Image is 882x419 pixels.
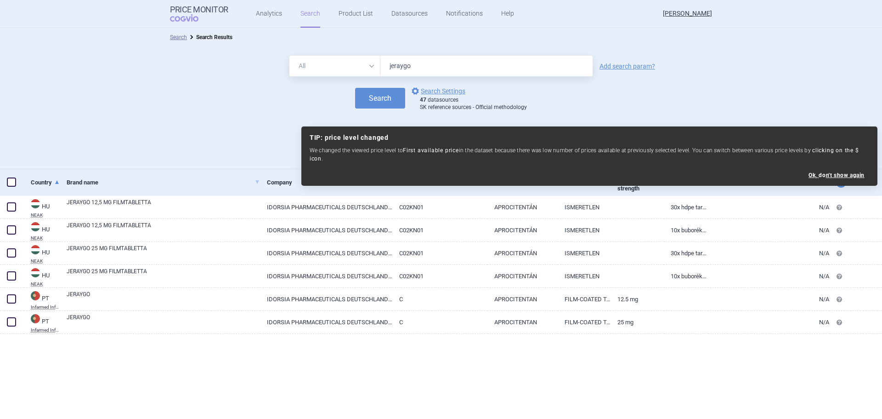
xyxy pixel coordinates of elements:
a: N/A [708,311,829,333]
a: C [392,288,487,310]
a: FILM-COATED TABLET [558,311,611,333]
a: N/A [708,219,829,241]
a: FILM-COATED TABLET [558,288,611,310]
a: 12.5 mg [611,288,663,310]
a: C [392,311,487,333]
strong: clicking on the $ icon [310,147,859,162]
a: HUHUNEAK [24,221,60,241]
a: 10x buborékcsomagolásban (al/pe/nedvességmegkötő/pe-al) [664,265,708,287]
img: Portugal [31,291,40,300]
a: JERAYGO [67,313,260,330]
a: N/A [708,288,829,310]
img: Portugal [31,314,40,323]
abbr: Infarmed Infomed — Infomed - medicinal products database, published by Infarmed, National Authori... [31,305,60,310]
a: C02KN01 [392,242,487,264]
a: ISMERETLEN [558,196,611,218]
abbr: NEAK — PUPHA database published by the National Health Insurance Fund of Hungary. [31,213,60,218]
a: 10x buborékcsomagolásban buborékcsomagolás (opa/al/pe/nedvességmegkötő/peal) [664,219,708,241]
a: ISMERETLEN [558,242,611,264]
li: Search [170,33,187,42]
abbr: NEAK — PUPHA database published by the National Health Insurance Fund of Hungary. [31,259,60,264]
a: 25 mg [611,311,663,333]
a: PTPTInfarmed Infomed [24,290,60,310]
a: N/A [708,265,829,287]
a: JERAYGO 12,5 MG FILMTABLETTA [67,198,260,215]
img: Hungary [31,199,40,208]
a: Company [267,171,392,194]
a: Price MonitorCOGVIO [170,5,228,23]
a: ISMERETLEN [558,265,611,287]
a: JERAYGO 25 MG FILMTABLETTA [67,244,260,261]
a: IDORSIA PHARMACEUTICALS DEUTSCHLAND GMBH [260,265,392,287]
li: Search Results [187,33,232,42]
div: datasources SK reference sources - Official methodology [420,97,527,111]
a: N/A [708,242,829,264]
a: 30x hdpe tartályban [664,242,708,264]
a: APROCITENTÁN [487,265,558,287]
a: APROCITENTAN [487,288,558,310]
h2: TIP: price level changed [310,134,869,142]
a: HUHUNEAK [24,244,60,264]
a: HUHUNEAK [24,267,60,287]
a: C02KN01 [392,265,487,287]
a: C02KN01 [392,219,487,241]
a: APROCITENTÁN [487,196,558,218]
a: 30x hdpe tartályban [664,196,708,218]
strong: First available price [403,147,459,154]
strong: Price Monitor [170,5,228,14]
strong: Search Results [196,34,232,40]
abbr: Infarmed Infomed — Infomed - medicinal products database, published by Infarmed, National Authori... [31,328,60,333]
a: JERAYGO 12,5 MG FILMTABLETTA [67,221,260,238]
strong: 47 [420,97,426,103]
a: APROCITENTAN [487,311,558,333]
abbr: NEAK — PUPHA database published by the National Health Insurance Fund of Hungary. [31,236,60,241]
a: Search [170,34,187,40]
a: N/A [708,196,829,218]
a: Country [31,171,60,194]
abbr: NEAK — PUPHA database published by the National Health Insurance Fund of Hungary. [31,282,60,287]
span: COGVIO [170,14,211,22]
a: Search Settings [410,86,465,97]
a: APROCITENTÁN [487,219,558,241]
button: Search [355,88,405,109]
a: APROCITENTÁN [487,242,558,264]
a: HUHUNEAK [24,198,60,218]
a: PTPTInfarmed Infomed [24,313,60,333]
img: Hungary [31,222,40,231]
img: Hungary [31,268,40,277]
a: IDORSIA PHARMACEUTICALS DEUTSCHLAND GMBH [260,288,392,310]
a: JERAYGO [67,290,260,307]
a: IDORSIA PHARMACEUTICALS DEUTSCHLAND GMBH [260,311,392,333]
a: ISMERETLEN [558,219,611,241]
a: JERAYGO 25 MG FILMTABLETTA [67,267,260,284]
a: IDORSIA PHARMACEUTICALS DEUTSCHLAND GMBH [260,242,392,264]
a: Add search param? [599,63,655,69]
a: Brand name [67,171,260,194]
a: C02KN01 [392,196,487,218]
p: We changed the viewed price level to in the dataset because there was low number of prices availa... [310,146,869,163]
button: Ok, don't show again [808,172,865,178]
img: Hungary [31,245,40,254]
a: IDORSIA PHARMACEUTICALS DEUTSCHLAND GMBH [260,196,392,218]
a: IDORSIA PHARMACEUTICALS DEUTSCHLAND GMBH [260,219,392,241]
